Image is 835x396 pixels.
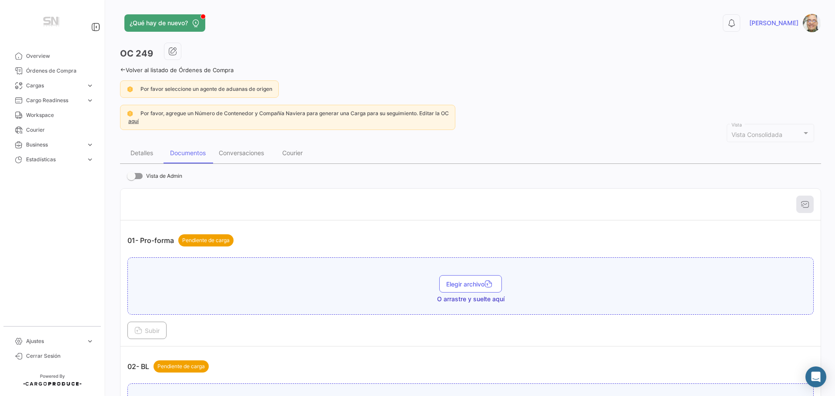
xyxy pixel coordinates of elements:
p: 02- BL [127,360,209,373]
span: Subir [134,327,160,334]
span: Cerrar Sesión [26,352,94,360]
span: Por favor seleccione un agente de aduanas de origen [140,86,272,92]
span: ¿Qué hay de nuevo? [130,19,188,27]
img: Captura.PNG [803,14,821,32]
h3: OC 249 [120,47,153,60]
div: Abrir Intercom Messenger [805,366,826,387]
span: expand_more [86,141,94,149]
span: Ajustes [26,337,83,345]
span: Elegir archivo [446,280,495,288]
span: O arrastre y suelte aquí [437,295,504,303]
button: Subir [127,322,167,339]
span: Business [26,141,83,149]
a: Workspace [7,108,97,123]
span: expand_more [86,97,94,104]
span: Órdenes de Compra [26,67,94,75]
span: Cargas [26,82,83,90]
a: Courier [7,123,97,137]
p: 01- Pro-forma [127,234,234,246]
span: Workspace [26,111,94,119]
span: expand_more [86,156,94,163]
span: Pendiente de carga [157,363,205,370]
span: Por favor, agregue un Número de Contenedor y Compañía Naviera para generar una Carga para su segu... [140,110,449,116]
button: Elegir archivo [439,275,502,293]
span: expand_more [86,337,94,345]
a: Volver al listado de Órdenes de Compra [120,67,234,73]
a: aquí [127,118,140,124]
img: Manufactura+Logo.png [30,10,74,35]
span: Courier [26,126,94,134]
span: expand_more [86,82,94,90]
div: Courier [282,149,303,156]
div: Conversaciones [219,149,264,156]
span: [PERSON_NAME] [749,19,798,27]
div: Detalles [130,149,153,156]
div: Documentos [170,149,206,156]
span: Estadísticas [26,156,83,163]
span: Overview [26,52,94,60]
a: Órdenes de Compra [7,63,97,78]
span: Pendiente de carga [182,236,230,244]
button: ¿Qué hay de nuevo? [124,14,205,32]
a: Overview [7,49,97,63]
span: Vista Consolidada [731,131,782,138]
span: Vista de Admin [146,171,182,181]
span: Cargo Readiness [26,97,83,104]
